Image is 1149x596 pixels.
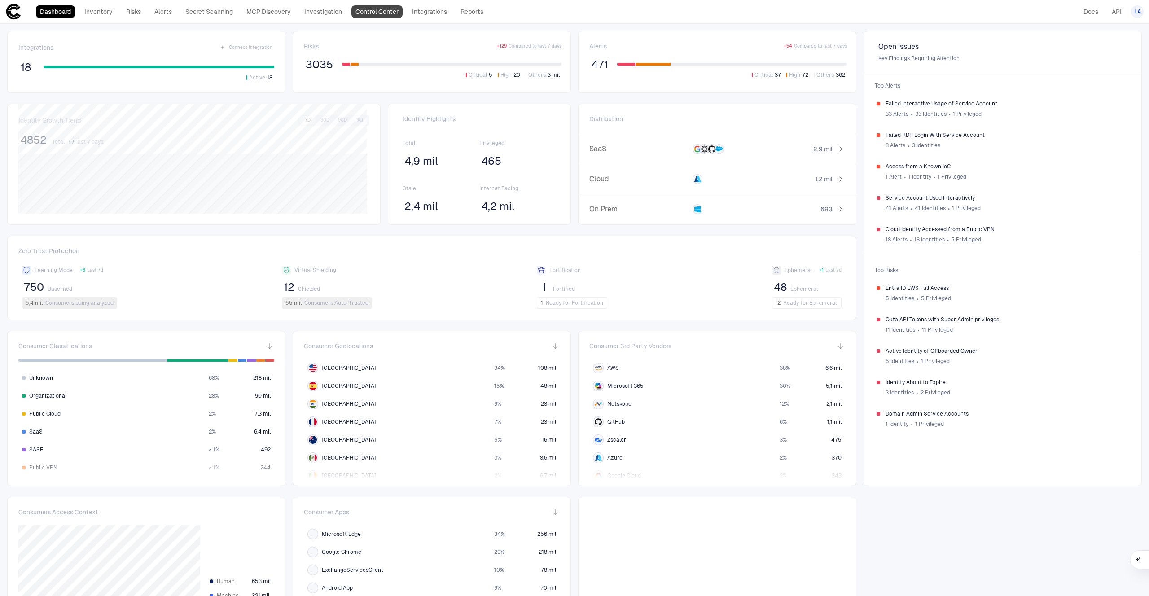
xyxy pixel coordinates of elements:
[948,107,952,121] span: ∙
[886,410,1129,417] span: Domain Admin Service Accounts
[886,389,914,396] span: 3 Identities
[513,71,520,79] span: 20
[496,71,522,79] button: High20
[245,74,274,82] button: Active18
[886,226,1129,233] span: Cloud Identity Accessed from a Public VPN
[826,400,842,408] span: 2,1 mil
[785,267,812,274] span: Ephemeral
[947,233,950,246] span: ∙
[509,43,561,49] span: Compared to last 7 days
[595,364,602,372] div: AWS
[540,472,556,479] span: 6,7 mil
[794,43,847,49] span: Compared to last 7 days
[591,58,608,71] span: 471
[915,421,944,428] span: 1 Privileged
[908,173,931,180] span: 1 Identity
[951,236,981,243] span: 5 Privileged
[827,418,842,425] span: 1,1 mil
[209,464,219,471] span: < 1 %
[607,400,632,408] span: Netskope
[309,436,317,444] img: AU
[18,116,81,124] span: Identity Growth Trend
[18,60,33,74] button: 18
[589,57,610,72] button: 471
[539,548,556,556] span: 218 mil
[294,267,336,274] span: Virtual Shielding
[607,472,641,479] span: Google Cloud
[464,71,494,79] button: Critical5
[541,566,556,574] span: 78 mil
[541,400,556,408] span: 28 mil
[309,364,317,372] img: US
[772,280,789,294] button: 48
[774,280,787,294] span: 48
[813,145,833,153] span: 2,9 mil
[780,382,790,390] span: 30 %
[589,342,671,350] span: Consumer 3rd Party Vendors
[595,472,602,479] div: Google Cloud
[403,185,479,192] span: Stale
[1079,5,1102,18] a: Docs
[820,205,833,213] span: 693
[87,267,103,273] span: Last 7d
[831,436,842,443] span: 475
[29,392,66,399] span: Organizational
[910,107,913,121] span: ∙
[209,410,216,417] span: 2 %
[886,347,1129,355] span: Active Identity of Offboarded Owner
[209,446,219,453] span: < 1 %
[772,297,842,309] button: 2Ready for Ephemeral
[300,5,346,18] a: Investigation
[780,418,787,425] span: 6 %
[80,5,117,18] a: Inventory
[907,139,910,152] span: ∙
[24,280,44,294] span: 750
[783,299,837,307] span: Ready for Ephemeral
[832,472,842,479] span: 343
[815,175,833,183] span: 1,2 mil
[494,584,501,592] span: 9 %
[1108,5,1126,18] a: API
[35,267,73,274] span: Learning Mode
[537,280,551,294] button: 1
[589,205,674,214] span: On Prem
[886,358,914,365] span: 5 Identities
[784,43,792,49] span: + 54
[909,233,912,246] span: ∙
[921,295,951,302] span: 5 Privileged
[494,530,505,538] span: 34 %
[334,116,351,124] button: 90D
[785,71,810,79] button: High72
[494,454,501,461] span: 3 %
[494,472,501,479] span: 2 %
[304,42,319,50] span: Risks
[595,454,602,461] div: Azure
[29,446,43,453] span: SASE
[229,44,272,51] span: Connect Integration
[780,364,790,372] span: 38 %
[819,267,824,273] span: + 1
[322,530,361,538] span: Microsoft Edge
[607,418,625,425] span: GitHub
[825,364,842,372] span: 6,6 mil
[209,374,219,381] span: 68 %
[48,285,72,293] span: Baselined
[494,418,501,425] span: 7 %
[915,205,946,212] span: 41 Identities
[886,379,1129,386] span: Identity About to Expire
[306,58,333,71] span: 3035
[494,382,504,390] span: 15 %
[29,410,61,417] span: Public Cloud
[309,382,317,390] img: ES
[322,436,376,443] span: [GEOGRAPHIC_DATA]
[542,280,546,294] span: 1
[607,382,644,390] span: Microsoft 365
[322,454,376,461] span: [GEOGRAPHIC_DATA]
[322,400,376,408] span: [GEOGRAPHIC_DATA]
[886,421,908,428] span: 1 Identity
[540,382,556,390] span: 48 mil
[595,436,602,443] div: Zscaler
[878,55,1127,62] span: Key Findings Requiring Attention
[916,386,919,399] span: ∙
[22,280,46,294] button: 750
